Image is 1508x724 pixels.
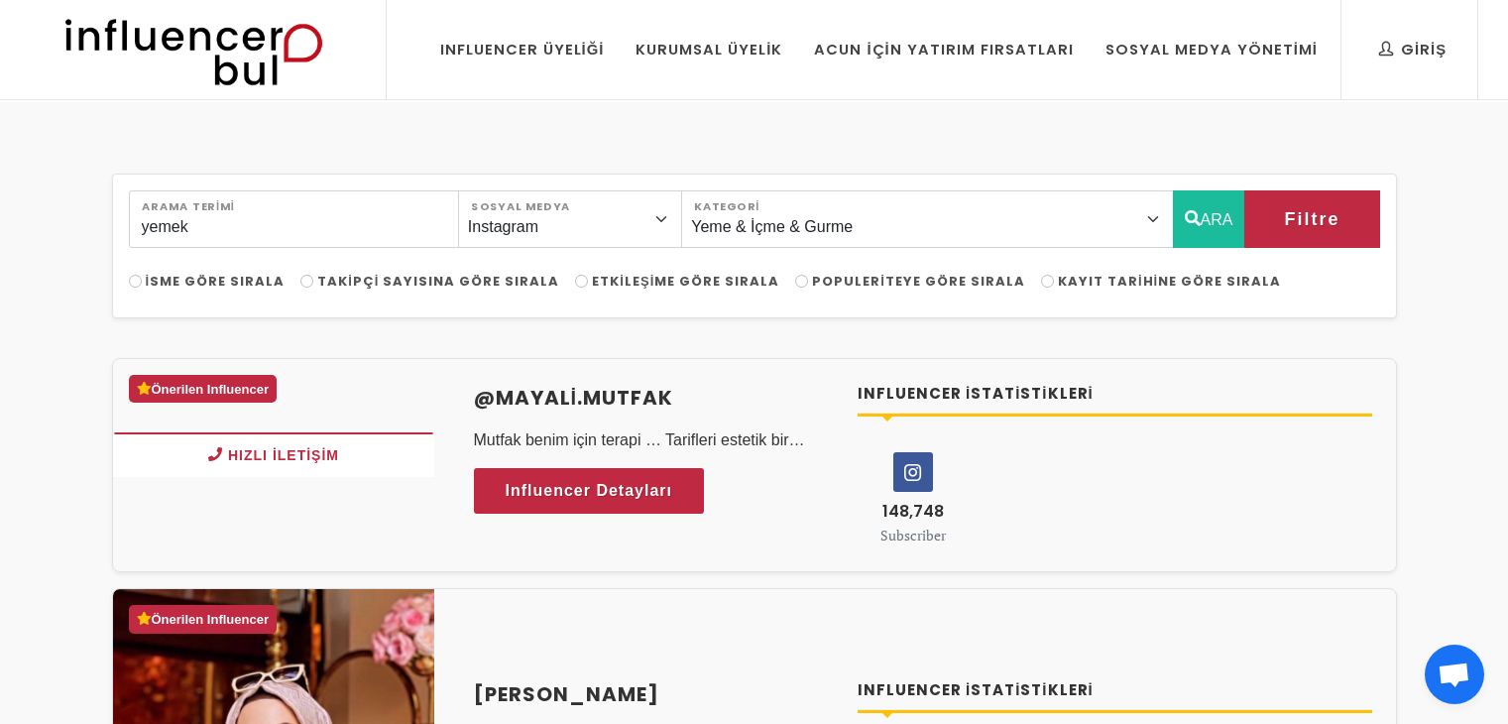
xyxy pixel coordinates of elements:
[300,275,313,288] input: Takipçi Sayısına Göre Sırala
[440,39,605,60] div: Influencer Üyeliği
[1173,190,1245,248] button: ARA
[474,468,705,514] a: Influencer Detayları
[1425,645,1484,704] a: Açık sohbet
[795,275,808,288] input: Populeriteye Göre Sırala
[129,375,277,404] div: Önerilen Influencer
[1041,275,1054,288] input: Kayıt Tarihine Göre Sırala
[814,39,1073,60] div: Acun İçin Yatırım Fırsatları
[858,383,1372,406] h4: Influencer İstatistikleri
[1058,272,1281,291] span: Kayıt Tarihine Göre Sırala
[474,679,835,709] a: [PERSON_NAME]
[506,476,673,506] span: Influencer Detayları
[113,432,434,477] button: Hızlı İletişim
[474,383,835,413] a: @mayali.mutfak
[575,275,588,288] input: Etkileşime Göre Sırala
[1105,39,1318,60] div: Sosyal Medya Yönetimi
[812,272,1025,291] span: Populeriteye Göre Sırala
[592,272,779,291] span: Etkileşime Göre Sırala
[129,190,459,248] input: Search..
[858,679,1372,702] h4: Influencer İstatistikleri
[1244,190,1379,248] button: Filtre
[474,428,835,452] p: Mutfak benim için terapi … Tarifleri estetik bir şekilde videoluyorum.
[1379,39,1447,60] div: Giriş
[146,272,286,291] span: İsme Göre Sırala
[882,500,944,523] span: 148,748
[317,272,559,291] span: Takipçi Sayısına Göre Sırala
[1284,202,1339,236] span: Filtre
[129,605,277,634] div: Önerilen Influencer
[129,275,142,288] input: İsme Göre Sırala
[880,526,946,544] small: Subscriber
[636,39,782,60] div: Kurumsal Üyelik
